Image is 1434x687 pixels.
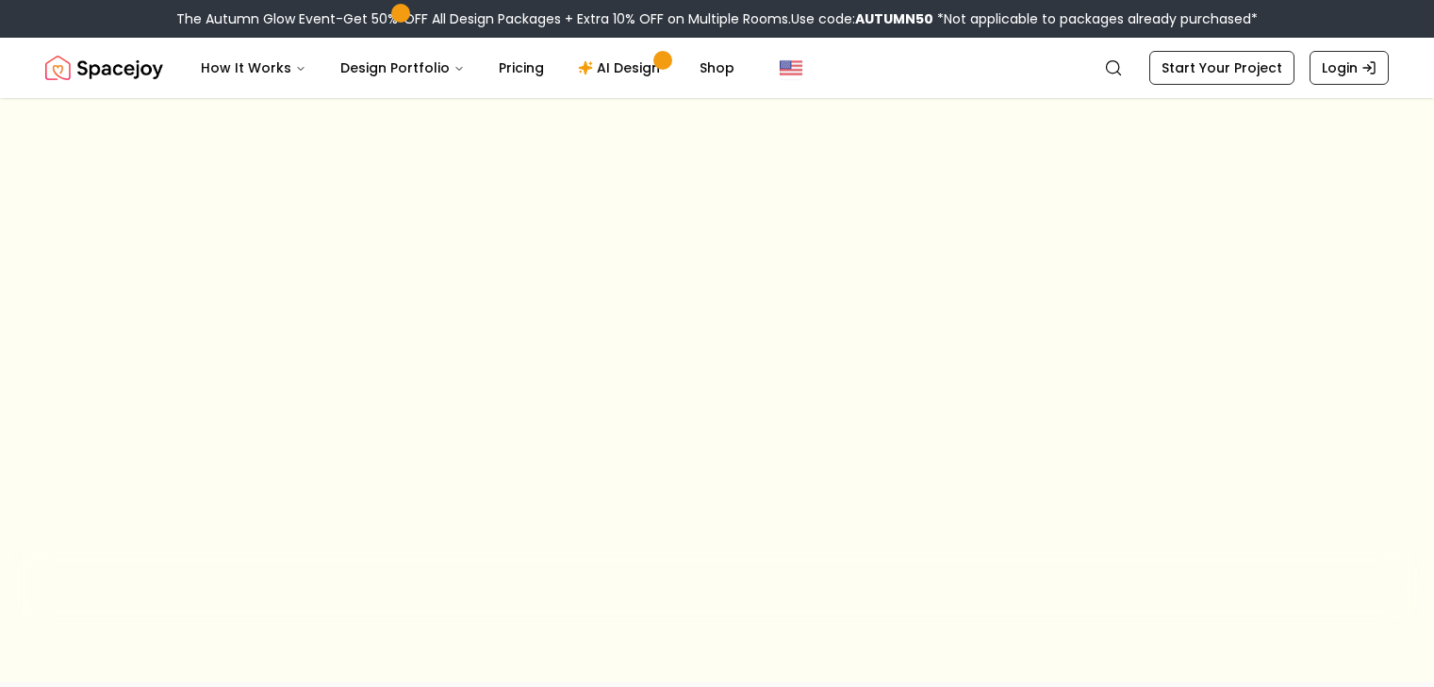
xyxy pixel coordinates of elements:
button: Design Portfolio [325,49,480,87]
button: How It Works [186,49,321,87]
nav: Main [186,49,750,87]
a: Start Your Project [1149,51,1294,85]
span: Use code: [791,9,933,28]
nav: Global [45,38,1389,98]
a: Shop [684,49,750,87]
img: Spacejoy Logo [45,49,163,87]
img: United States [780,57,802,79]
b: AUTUMN50 [855,9,933,28]
div: The Autumn Glow Event-Get 50% OFF All Design Packages + Extra 10% OFF on Multiple Rooms. [176,9,1258,28]
a: Pricing [484,49,559,87]
a: AI Design [563,49,681,87]
a: Spacejoy [45,49,163,87]
span: *Not applicable to packages already purchased* [933,9,1258,28]
a: Login [1310,51,1389,85]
